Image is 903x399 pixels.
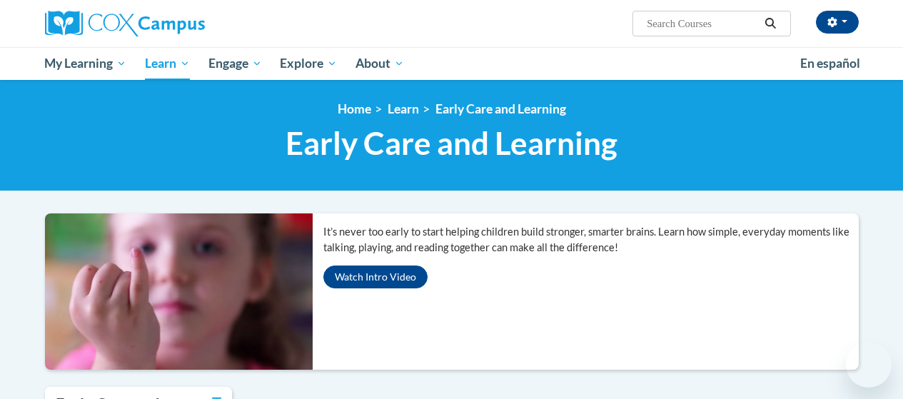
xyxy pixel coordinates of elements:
button: Search [760,15,781,32]
button: Account Settings [816,11,859,34]
a: Cox Campus [45,11,302,36]
span: En español [800,56,860,71]
a: Early Care and Learning [435,101,566,116]
img: Cox Campus [45,11,205,36]
a: Engage [199,47,271,80]
div: Main menu [34,47,869,80]
a: Learn [136,47,199,80]
span: Learn [145,55,190,72]
span: My Learning [44,55,126,72]
span: About [355,55,404,72]
a: Home [338,101,371,116]
span: Explore [280,55,337,72]
a: En español [791,49,869,79]
iframe: Button to launch messaging window [846,342,892,388]
a: My Learning [36,47,136,80]
input: Search Courses [645,15,760,32]
a: Explore [271,47,346,80]
p: It’s never too early to start helping children build stronger, smarter brains. Learn how simple, ... [323,224,859,256]
a: Learn [388,101,419,116]
span: Early Care and Learning [286,124,617,162]
button: Watch Intro Video [323,266,428,288]
span: Engage [208,55,262,72]
a: About [346,47,413,80]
